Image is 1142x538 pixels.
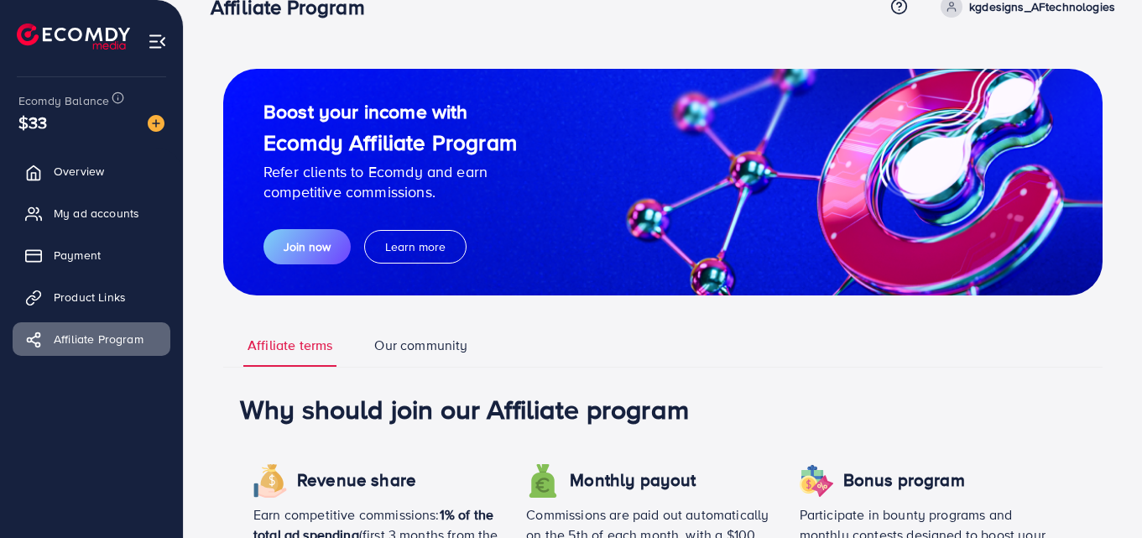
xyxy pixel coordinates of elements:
[253,464,287,498] img: icon revenue share
[13,322,170,356] a: Affiliate Program
[13,196,170,230] a: My ad accounts
[1071,462,1129,525] iframe: Chat
[13,154,170,188] a: Overview
[526,464,560,498] img: icon revenue share
[54,163,104,180] span: Overview
[364,230,467,264] button: Learn more
[800,464,833,498] img: icon revenue share
[148,32,167,51] img: menu
[18,92,109,109] span: Ecomdy Balance
[54,247,101,264] span: Payment
[243,336,336,367] a: Affiliate terms
[223,69,1103,295] img: guide
[263,229,351,264] button: Join now
[570,470,696,491] h4: Monthly payout
[54,289,126,306] span: Product Links
[18,110,47,134] span: $33
[843,470,965,491] h4: Bonus program
[13,280,170,314] a: Product Links
[17,24,130,50] img: logo
[54,205,139,222] span: My ad accounts
[54,331,143,347] span: Affiliate Program
[263,162,517,182] p: Refer clients to Ecomdy and earn
[263,100,517,123] h2: Boost your income with
[13,238,170,272] a: Payment
[263,182,517,202] p: competitive commissions.
[370,336,472,367] a: Our community
[148,115,164,132] img: image
[240,393,1086,425] h1: Why should join our Affiliate program
[297,470,416,491] h4: Revenue share
[284,238,331,255] span: Join now
[263,129,517,155] h1: Ecomdy Affiliate Program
